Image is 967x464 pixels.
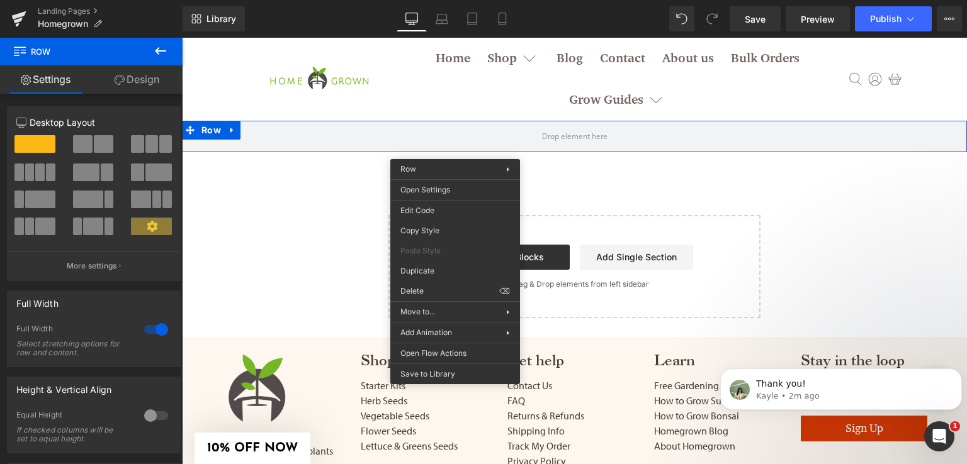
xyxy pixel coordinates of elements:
[472,312,606,334] p: Learn
[8,251,180,280] button: More settings
[400,164,416,174] span: Row
[378,41,493,83] a: Grow Guides
[715,342,967,430] iframe: Intercom notifications message
[398,207,511,232] a: Add Single Section
[38,6,183,16] a: Landing Pages
[801,13,835,26] span: Preview
[25,404,116,417] span: 10% OFF NOW
[16,377,111,395] div: Height & Vertical Align
[206,13,236,25] span: Library
[400,225,510,236] span: Copy Style
[745,13,766,26] span: Save
[950,421,960,431] span: 1
[16,324,132,337] div: Full Width
[91,65,183,94] a: Design
[42,83,59,102] a: Expand / Collapse
[870,14,902,24] span: Publish
[400,184,510,196] span: Open Settings
[400,245,510,257] span: Paste Style
[179,356,225,369] a: Herb Seeds
[179,372,247,384] a: Vegetable Seeds
[472,356,574,369] a: How to Grow Succulents
[472,341,568,354] a: Free Gardening Guides
[472,372,557,384] a: How to Grow Bonsai
[472,387,546,399] a: Homegrown Blog
[325,417,384,429] a: Privacy Policy
[38,19,88,29] span: Homegrown
[325,402,388,414] a: Track My Order
[487,6,517,31] a: Mobile
[400,306,506,318] span: Move to...
[325,387,383,399] a: Shipping Info
[619,340,745,366] input: Email*
[13,395,128,426] div: 10% OFF NOW
[619,312,753,334] p: Stay in the loop
[397,6,427,31] a: Desktop
[699,6,725,31] button: Redo
[924,421,954,451] iframe: Intercom live chat
[400,205,510,216] span: Edit Code
[472,402,553,414] a: About Homegrown
[13,38,139,65] span: Row
[669,6,694,31] button: Undo
[786,6,850,31] a: Preview
[179,387,234,399] a: Flower Seeds
[427,6,457,31] a: Laptop
[227,242,559,251] p: or Drag & Drop elements from left sidebar
[274,207,388,232] a: Explore Blocks
[619,378,745,404] button: Sign Up
[179,312,313,334] p: Shop
[937,6,962,31] button: More
[325,372,402,384] a: Returns & Refunds
[325,312,460,334] p: Get help
[400,265,510,277] span: Duplicate
[855,6,932,31] button: Publish
[179,402,276,414] a: Lettuce & Greens Seeds
[179,341,223,354] a: Starter Kits
[16,83,42,102] span: Row
[16,410,132,423] div: Equal Height
[16,426,130,443] div: If checked columns will be set to equal height.
[183,6,245,31] a: New Library
[400,348,510,359] span: Open Flow Actions
[325,356,343,369] a: FAQ
[325,341,370,354] a: Contact Us
[400,327,506,338] span: Add Animation
[400,368,510,380] span: Save to Library
[16,340,130,357] div: Select stretching options for row and content.
[67,260,117,272] p: More settings
[16,291,59,309] div: Full Width
[16,116,171,129] p: Desktop Layout
[400,285,499,297] span: Delete
[499,285,510,297] span: ⌫
[457,6,487,31] a: Tablet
